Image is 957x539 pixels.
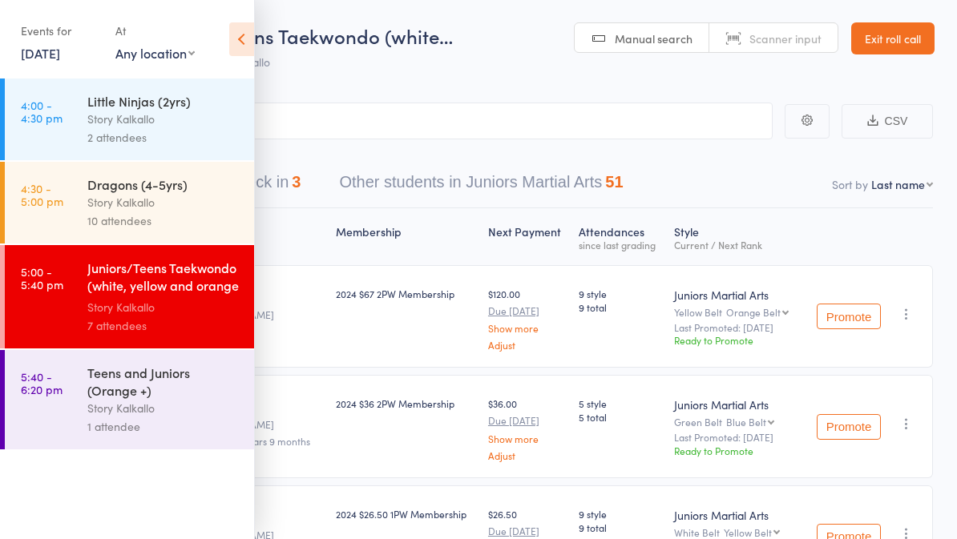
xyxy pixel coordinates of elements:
[817,414,881,440] button: Promote
[674,307,797,317] div: Yellow Belt
[87,316,240,335] div: 7 attendees
[21,44,60,62] a: [DATE]
[674,527,797,537] div: White Belt
[749,30,822,46] span: Scanner input
[579,410,661,424] span: 5 total
[87,364,240,399] div: Teens and Juniors (Orange +)
[488,287,566,350] div: $120.00
[5,245,254,348] a: 5:00 -5:40 pmJuniors/Teens Taekwondo (white, yellow and orange ...Story Kalkallo7 attendees
[674,444,797,457] div: Ready to Promote
[674,396,797,412] div: Juniors Martial Arts
[87,128,240,147] div: 2 attendees
[579,287,661,300] span: 9 style
[488,305,566,316] small: Due [DATE]
[482,215,572,258] div: Next Payment
[579,521,661,534] span: 9 total
[674,287,797,303] div: Juniors Martial Arts
[871,176,925,192] div: Last name
[579,507,661,521] span: 9 style
[726,307,781,317] div: Orange Belt
[674,239,797,250] div: Current / Next Rank
[5,162,254,243] a: 4:30 -5:00 pmDragons (4-5yrs)Story Kalkallo10 attendees
[115,44,195,62] div: Any location
[674,416,797,427] div: Green Belt
[339,165,623,207] button: Other students in Juniors Martial Arts51
[87,110,240,128] div: Story Kalkallo
[488,415,566,426] small: Due [DATE]
[336,396,475,410] div: 2024 $36 2PW Membership
[724,527,772,537] div: Yellow Belt
[842,104,933,139] button: CSV
[21,99,63,124] time: 4:00 - 4:30 pm
[726,416,766,427] div: Blue Belt
[21,370,63,396] time: 5:40 - 6:20 pm
[488,525,566,537] small: Due [DATE]
[572,215,668,258] div: Atten­dances
[488,433,566,444] a: Show more
[329,215,482,258] div: Membership
[21,18,99,44] div: Events for
[87,399,240,417] div: Story Kalkallo
[155,22,453,49] span: Juniors/Teens Taekwondo (white…
[336,507,475,521] div: 2024 $26.50 1PW Membership
[87,417,240,436] div: 1 attendee
[488,450,566,461] a: Adjust
[668,215,803,258] div: Style
[817,304,881,329] button: Promote
[87,298,240,316] div: Story Kalkallo
[851,22,935,54] a: Exit roll call
[5,350,254,449] a: 5:40 -6:20 pmTeens and Juniors (Orange +)Story Kalkallo1 attendee
[87,193,240,211] div: Story Kalkallo
[87,211,240,230] div: 10 attendees
[87,175,240,193] div: Dragons (4-5yrs)
[674,432,797,443] small: Last Promoted: [DATE]
[674,507,797,523] div: Juniors Martial Arts
[579,300,661,314] span: 9 total
[24,103,773,139] input: Search by name
[674,333,797,347] div: Ready to Promote
[579,396,661,410] span: 5 style
[488,396,566,460] div: $36.00
[832,176,868,192] label: Sort by
[87,92,240,110] div: Little Ninjas (2yrs)
[605,173,623,191] div: 51
[336,287,475,300] div: 2024 $67 2PW Membership
[292,173,301,191] div: 3
[615,30,693,46] span: Manual search
[87,259,240,298] div: Juniors/Teens Taekwondo (white, yellow and orange ...
[115,18,195,44] div: At
[488,323,566,333] a: Show more
[21,265,63,291] time: 5:00 - 5:40 pm
[5,78,254,160] a: 4:00 -4:30 pmLittle Ninjas (2yrs)Story Kalkallo2 attendees
[21,182,63,207] time: 4:30 - 5:00 pm
[674,322,797,333] small: Last Promoted: [DATE]
[488,340,566,350] a: Adjust
[579,239,661,250] div: since last grading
